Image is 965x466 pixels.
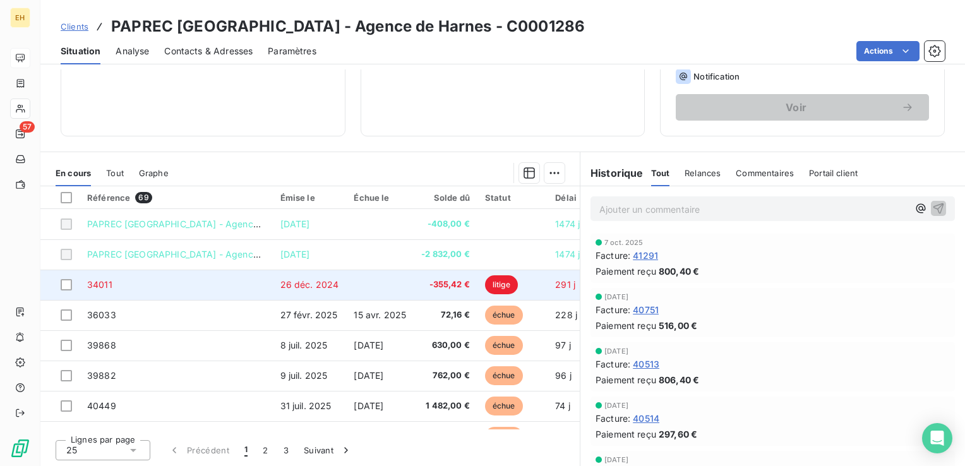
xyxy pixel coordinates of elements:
span: 9 juil. 2025 [280,370,328,381]
span: [DATE] [280,218,310,229]
span: 25 [66,444,77,457]
span: 1 [244,444,248,457]
span: échue [485,397,523,415]
div: Échue le [354,193,406,203]
span: 15 avr. 2025 [354,309,406,320]
span: 40514 [633,412,659,425]
button: 1 [237,437,255,463]
span: 228 j [555,309,577,320]
h3: PAPREC [GEOGRAPHIC_DATA] - Agence de Harnes - C0001286 [111,15,585,38]
span: [DATE] [604,293,628,301]
span: [DATE] [354,340,383,350]
span: Clients [61,21,88,32]
span: En cours [56,168,91,178]
img: Logo LeanPay [10,438,30,458]
span: Paramètres [268,45,316,57]
span: 39882 [87,370,116,381]
div: Solde dû [421,193,470,203]
button: Actions [856,41,920,61]
span: 1 482,00 € [421,400,470,412]
span: [DATE] [354,400,383,411]
span: 34011 [87,279,112,290]
div: Référence [87,192,265,203]
span: Facture : [596,249,630,262]
span: -408,00 € [421,218,470,230]
span: Tout [651,168,670,178]
button: 2 [255,437,275,463]
span: 40751 [633,303,659,316]
span: 1474 j [555,218,580,229]
span: 800,40 € [659,265,699,278]
span: Paiement reçu [596,265,656,278]
button: Suivant [296,437,360,463]
span: 516,00 € [659,319,697,332]
span: PAPREC [GEOGRAPHIC_DATA] - Agence de Harnes [87,249,304,260]
span: 630,00 € [421,339,470,352]
span: PAPREC [GEOGRAPHIC_DATA] - Agence de Harnes [87,218,304,229]
span: [DATE] [604,347,628,355]
span: [DATE] [604,402,628,409]
span: 762,00 € [421,369,470,382]
span: [DATE] [280,249,310,260]
span: 7 oct. 2025 [604,239,644,246]
span: -355,42 € [421,278,470,291]
span: échue [485,336,523,355]
span: 96 j [555,370,572,381]
span: [DATE] [354,370,383,381]
div: Open Intercom Messenger [922,423,952,453]
div: Statut [485,193,540,203]
span: Analyse [116,45,149,57]
span: Portail client [809,168,858,178]
span: 806,40 € [659,373,699,386]
span: 291 j [555,279,575,290]
span: 39868 [87,340,116,350]
span: Paiement reçu [596,373,656,386]
button: Voir [676,94,929,121]
span: Graphe [139,168,169,178]
span: Voir [691,102,901,112]
span: Contacts & Adresses [164,45,253,57]
span: 40513 [633,357,659,371]
h6: Historique [580,165,644,181]
span: litige [485,275,518,294]
span: 40449 [87,400,116,411]
span: échue [485,306,523,325]
span: Facture : [596,412,630,425]
span: Facture : [596,357,630,371]
div: Délai [555,193,589,203]
span: Relances [685,168,721,178]
button: 3 [276,437,296,463]
a: Clients [61,20,88,33]
span: 72,16 € [421,309,470,321]
div: Émise le [280,193,339,203]
span: 8 juil. 2025 [280,340,328,350]
button: Précédent [160,437,237,463]
span: Commentaires [736,168,794,178]
span: Notification [693,71,740,81]
span: 69 [135,192,152,203]
span: 41291 [633,249,658,262]
span: échue [485,427,523,446]
span: 31 juil. 2025 [280,400,332,411]
span: 27 févr. 2025 [280,309,338,320]
span: 1474 j [555,249,580,260]
span: 36033 [87,309,116,320]
span: Situation [61,45,100,57]
span: Tout [106,168,124,178]
span: Paiement reçu [596,427,656,441]
span: Paiement reçu [596,319,656,332]
span: 297,60 € [659,427,697,441]
span: 26 déc. 2024 [280,279,339,290]
div: EH [10,8,30,28]
span: 57 [20,121,35,133]
span: 74 j [555,400,570,411]
span: échue [485,366,523,385]
span: -2 832,00 € [421,248,470,261]
span: [DATE] [604,456,628,463]
span: Facture : [596,303,630,316]
span: 97 j [555,340,571,350]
